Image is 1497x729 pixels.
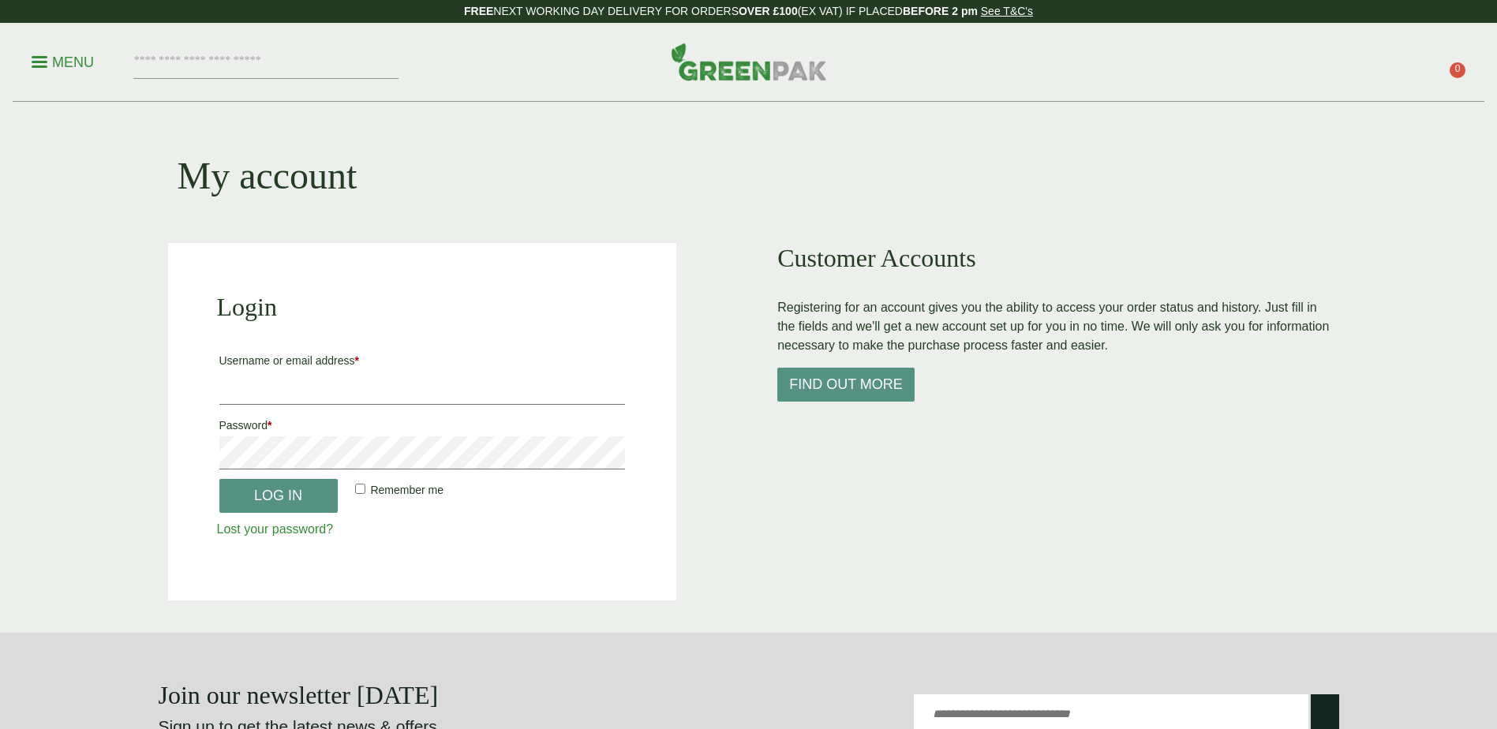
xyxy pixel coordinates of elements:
[777,378,915,391] a: Find out more
[219,479,338,513] button: Log in
[178,153,357,199] h1: My account
[777,243,1329,273] h2: Customer Accounts
[159,681,439,709] strong: Join our newsletter [DATE]
[32,53,94,72] p: Menu
[739,5,798,17] strong: OVER £100
[464,5,493,17] strong: FREE
[981,5,1033,17] a: See T&C's
[777,298,1329,355] p: Registering for an account gives you the ability to access your order status and history. Just fi...
[903,5,978,17] strong: BEFORE 2 pm
[219,414,626,436] label: Password
[777,368,915,402] button: Find out more
[1450,62,1465,78] span: 0
[370,484,443,496] span: Remember me
[32,53,94,69] a: Menu
[217,292,628,322] h2: Login
[671,43,827,80] img: GreenPak Supplies
[355,484,365,494] input: Remember me
[217,522,334,536] a: Lost your password?
[219,350,626,372] label: Username or email address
